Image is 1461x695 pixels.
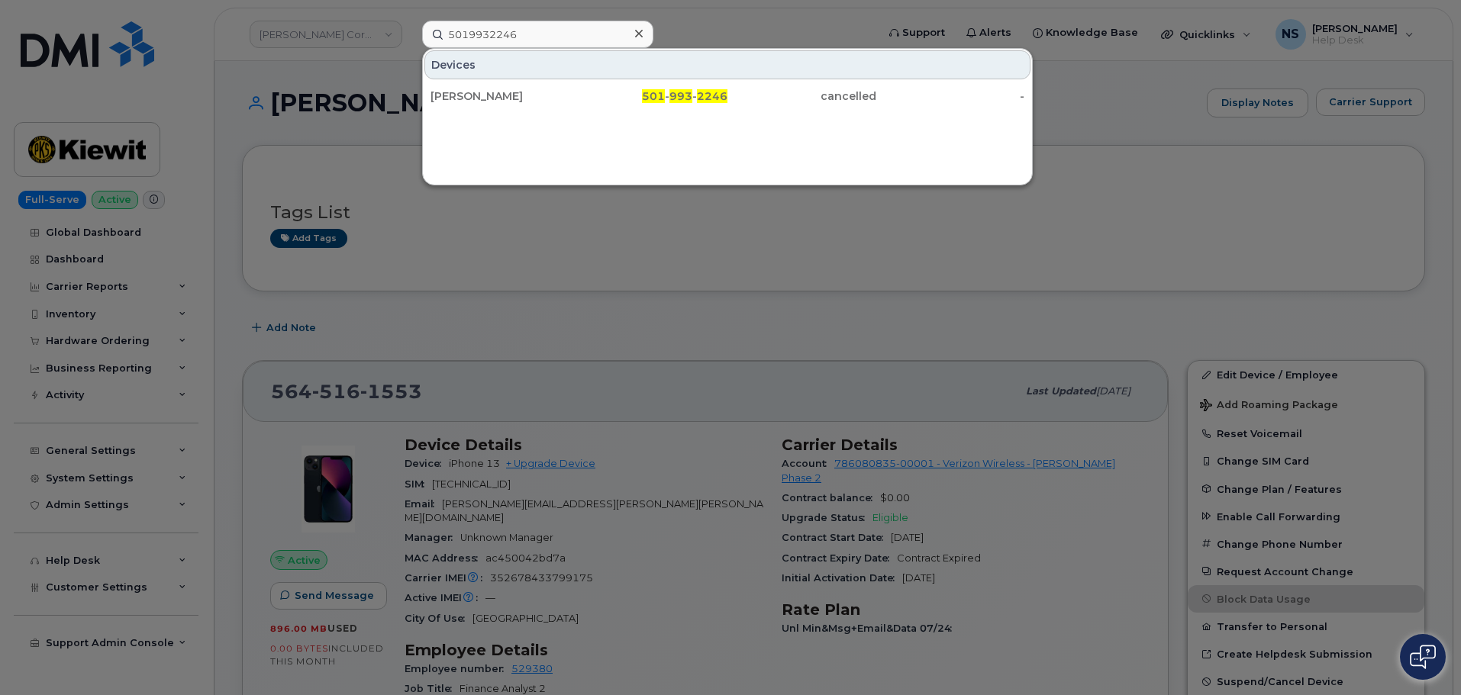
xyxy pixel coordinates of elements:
[727,88,876,104] div: cancelled
[424,50,1030,79] div: Devices
[697,89,727,103] span: 2246
[642,89,665,103] span: 501
[431,88,579,104] div: [PERSON_NAME]
[579,88,728,104] div: - -
[1410,645,1436,669] img: Open chat
[669,89,692,103] span: 993
[876,88,1025,104] div: -
[424,82,1030,110] a: [PERSON_NAME]501-993-2246cancelled-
